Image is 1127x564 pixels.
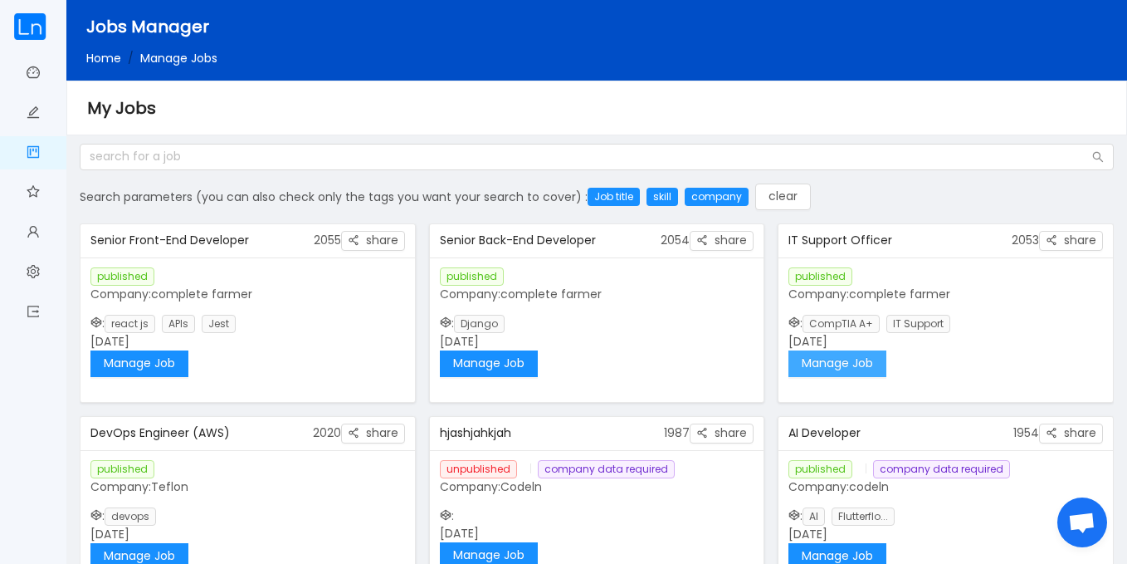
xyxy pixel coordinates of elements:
[80,257,415,387] div: : [DATE]
[803,315,880,333] span: CompTIA A+
[440,418,665,449] div: hjashjahkjah
[105,508,156,526] span: devops
[90,267,154,286] span: published
[27,176,40,211] a: icon: star
[1013,424,1039,441] span: 1954
[90,418,313,449] div: DevOps Engineer (AWS)
[588,188,640,206] div: Job title
[140,50,217,66] span: Manage Jobs
[873,460,1010,478] span: company data required
[778,257,1113,387] div: : [DATE]
[788,286,1103,303] p: Company:
[886,315,950,333] span: IT Support
[80,144,1114,170] input: search for a job
[27,136,40,171] a: icon: project
[314,232,341,248] span: 2055
[90,460,154,478] span: published
[86,50,121,66] a: Home
[13,13,46,40] img: cropped.59e8b842.png
[1057,498,1107,547] div: Open chat
[440,478,754,496] p: Company:
[849,286,950,302] span: complete farmer
[27,96,40,131] a: icon: edit
[500,286,602,302] span: complete farmer
[646,188,678,206] div: skill
[685,188,749,206] div: company
[440,351,538,377] button: Manage Job
[849,478,889,495] span: codeln
[788,355,886,371] a: Manage Job
[803,508,825,526] span: AI
[151,286,252,302] span: complete farmer
[341,424,405,444] button: icon: share-altshare
[440,547,538,563] a: Manage Job
[755,184,811,210] button: clear
[440,225,661,256] div: Senior Back-End Developer
[788,351,886,377] button: Manage Job
[440,286,754,303] p: Company:
[661,232,690,248] span: 2054
[90,355,188,371] a: Manage Job
[788,509,800,521] i: icon: codepen
[440,355,538,371] a: Manage Job
[1039,424,1103,444] button: icon: share-altshare
[90,316,102,328] i: icon: codepen
[90,547,188,564] a: Manage Job
[832,508,895,526] span: Flutterflo...
[788,418,1013,449] div: AI Developer
[788,316,800,328] i: icon: codepen
[440,460,517,478] span: unpublished
[440,267,504,286] span: published
[80,184,1114,210] div: Search parameters (you can also check only the tags you want your search to cover) :
[440,316,451,328] i: icon: codepen
[202,315,236,333] span: Jest
[1092,151,1104,163] i: icon: search
[90,225,314,256] div: Senior Front-End Developer
[788,478,1103,496] p: Company:
[151,478,188,495] span: Teflon
[1012,232,1039,248] span: 2053
[500,478,542,495] span: Codeln
[27,56,40,91] a: icon: dashboard
[90,286,405,303] p: Company:
[454,315,505,333] span: Django
[538,460,675,478] span: company data required
[27,256,40,291] a: icon: setting
[87,96,156,120] span: My Jobs
[690,424,754,444] button: icon: share-altshare
[788,267,852,286] span: published
[90,509,102,521] i: icon: codepen
[664,424,690,441] span: 1987
[430,257,764,387] div: : [DATE]
[128,50,134,66] span: /
[1039,231,1103,251] button: icon: share-altshare
[27,216,40,251] a: icon: user
[440,509,451,521] i: icon: codepen
[788,225,1012,256] div: IT Support Officer
[690,231,754,251] button: icon: share-altshare
[788,547,886,564] a: Manage Job
[90,478,405,496] p: Company:
[105,315,155,333] span: react js
[341,231,405,251] button: icon: share-altshare
[788,460,852,478] span: published
[313,424,341,441] span: 2020
[90,351,188,377] button: Manage Job
[86,15,209,38] span: Jobs Manager
[162,315,195,333] span: APIs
